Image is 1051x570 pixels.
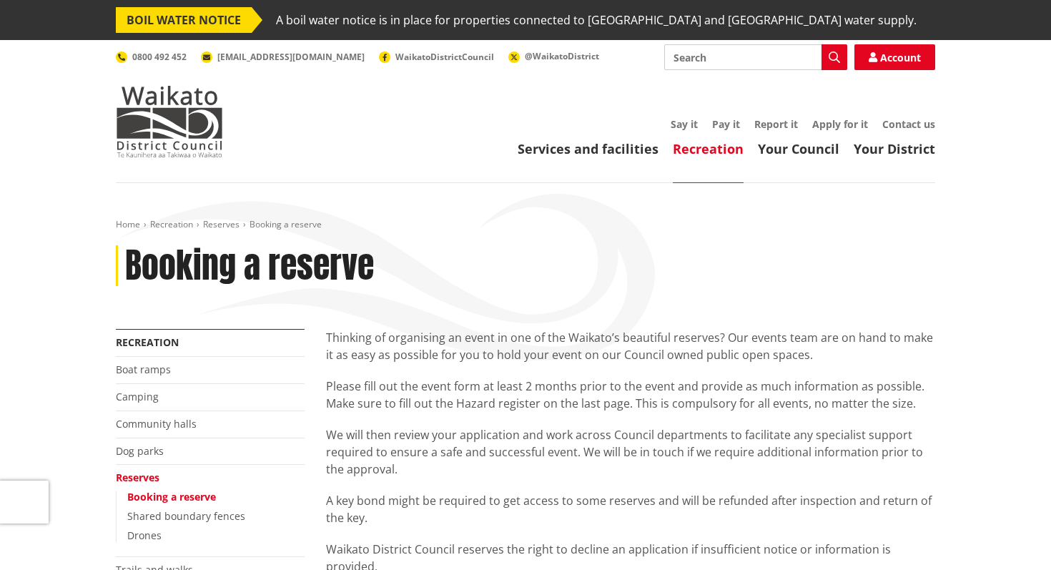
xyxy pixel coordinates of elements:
[132,51,187,63] span: 0800 492 452
[125,245,374,287] h1: Booking a reserve
[395,51,494,63] span: WaikatoDistrictCouncil
[127,509,245,523] a: Shared boundary fences
[116,444,164,458] a: Dog parks
[854,44,935,70] a: Account
[116,335,179,349] a: Recreation
[882,117,935,131] a: Contact us
[116,218,140,230] a: Home
[508,50,599,62] a: @WaikatoDistrict
[116,86,223,157] img: Waikato District Council - Te Kaunihera aa Takiwaa o Waikato
[525,50,599,62] span: @WaikatoDistrict
[116,417,197,431] a: Community halls
[326,378,935,412] p: Please fill out the event form at least 2 months prior to the event and provide as much informati...
[758,140,839,157] a: Your Council
[326,329,935,363] p: Thinking of organising an event in one of the Waikato’s beautiful reserves? Our events team are o...
[712,117,740,131] a: Pay it
[201,51,365,63] a: [EMAIL_ADDRESS][DOMAIN_NAME]
[116,51,187,63] a: 0800 492 452
[673,140,744,157] a: Recreation
[854,140,935,157] a: Your District
[671,117,698,131] a: Say it
[116,219,935,231] nav: breadcrumb
[150,218,193,230] a: Recreation
[276,7,917,33] span: A boil water notice is in place for properties connected to [GEOGRAPHIC_DATA] and [GEOGRAPHIC_DAT...
[116,390,159,403] a: Camping
[116,363,171,376] a: Boat ramps
[326,492,935,526] p: A key bond might be required to get access to some reserves and will be refunded after inspection...
[203,218,240,230] a: Reserves
[127,490,216,503] a: Booking a reserve
[127,529,162,542] a: Drones
[664,44,847,70] input: Search input
[217,51,365,63] span: [EMAIL_ADDRESS][DOMAIN_NAME]
[518,140,658,157] a: Services and facilities
[326,426,935,478] p: We will then review your application and work across Council departments to facilitate any specia...
[812,117,868,131] a: Apply for it
[379,51,494,63] a: WaikatoDistrictCouncil
[250,218,322,230] span: Booking a reserve
[754,117,798,131] a: Report it
[116,7,252,33] span: BOIL WATER NOTICE
[116,471,159,484] a: Reserves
